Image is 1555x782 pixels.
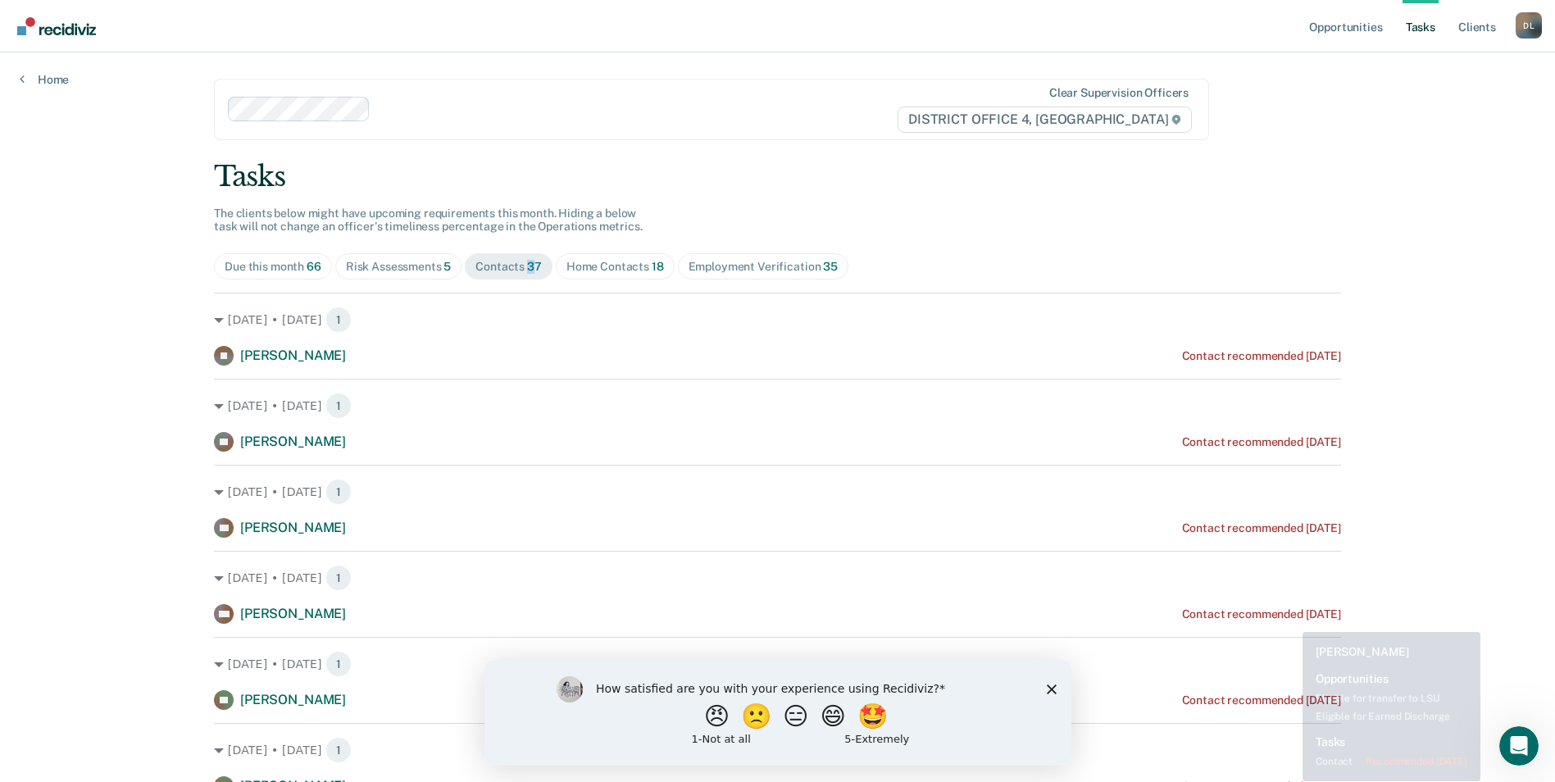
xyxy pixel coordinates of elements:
div: [DATE] • [DATE] 1 [214,393,1341,419]
span: 1 [325,565,352,591]
div: [DATE] • [DATE] 1 [214,737,1341,763]
div: Contact recommended [DATE] [1182,349,1341,363]
div: Employment Verification [689,260,838,274]
span: 1 [325,479,352,505]
div: Contact recommended [DATE] [1182,521,1341,535]
div: Tasks [214,160,1341,193]
span: The clients below might have upcoming requirements this month. Hiding a below task will not chang... [214,207,643,234]
span: 5 [443,260,451,273]
span: 1 [325,393,352,419]
div: Contact recommended [DATE] [1182,693,1341,707]
span: [PERSON_NAME] [240,520,346,535]
span: 35 [823,260,838,273]
span: 37 [527,260,542,273]
div: Home Contacts [566,260,664,274]
div: [DATE] • [DATE] 1 [214,479,1341,505]
iframe: Survey by Kim from Recidiviz [484,660,1071,766]
span: 66 [307,260,321,273]
div: Contact recommended [DATE] [1182,435,1341,449]
span: [PERSON_NAME] [240,348,346,363]
span: 1 [325,737,352,763]
span: [PERSON_NAME] [240,606,346,621]
img: Recidiviz [17,17,96,35]
iframe: Intercom live chat [1499,726,1539,766]
div: Contact recommended [DATE] [1182,607,1341,621]
div: Contacts [475,260,542,274]
button: Profile dropdown button [1516,12,1542,39]
span: 18 [652,260,664,273]
a: Home [20,72,69,87]
div: Due this month [225,260,321,274]
span: [PERSON_NAME] [240,434,346,449]
div: [DATE] • [DATE] 1 [214,565,1341,591]
div: Risk Assessments [346,260,452,274]
span: 1 [325,307,352,333]
div: D L [1516,12,1542,39]
div: [DATE] • [DATE] 1 [214,307,1341,333]
span: [PERSON_NAME] [240,692,346,707]
div: [DATE] • [DATE] 1 [214,651,1341,677]
span: 1 [325,651,352,677]
span: DISTRICT OFFICE 4, [GEOGRAPHIC_DATA] [898,107,1192,133]
div: Clear supervision officers [1049,86,1189,100]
